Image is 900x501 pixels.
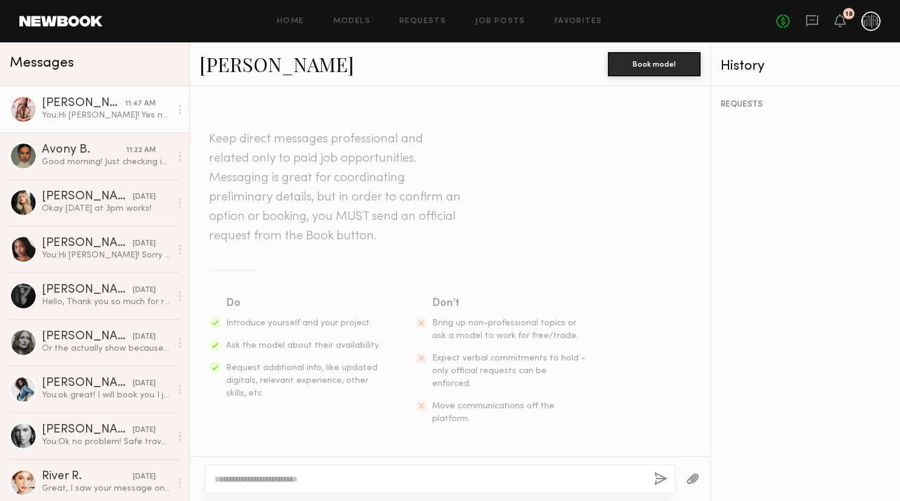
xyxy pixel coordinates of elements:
[277,18,304,25] a: Home
[432,295,587,312] div: Don’t
[42,377,133,390] div: [PERSON_NAME]
[133,285,156,296] div: [DATE]
[42,331,133,343] div: [PERSON_NAME]
[226,295,381,312] div: Do
[845,11,853,18] div: 18
[42,483,171,494] div: Great, I saw your message on Instagram too. See you [DATE]!
[226,319,372,327] span: Introduce yourself and your project.
[42,250,171,261] div: You: Hi [PERSON_NAME]! Sorry for the late reply can you stop by [DATE]?
[226,364,378,397] span: Request additional info, like updated digitals, relevant experience, other skills, etc.
[432,402,555,423] span: Move communications off the platform.
[608,58,701,68] a: Book model
[133,331,156,343] div: [DATE]
[42,156,171,168] div: Good morning! Just checking in since I have a few options for those days as well, I wanted to con...
[42,144,126,156] div: Avony B.
[42,203,171,214] div: Okay [DATE] at 3pm works!
[209,130,464,246] header: Keep direct messages professional and related only to paid job opportunities. Messaging is great ...
[133,471,156,483] div: [DATE]
[475,18,525,25] a: Job Posts
[133,191,156,203] div: [DATE]
[42,110,171,121] div: You: Hi [PERSON_NAME]! Yes no problem! Just let me know a time.
[199,51,354,77] a: [PERSON_NAME]
[42,191,133,203] div: [PERSON_NAME]
[555,18,602,25] a: Favorites
[133,378,156,390] div: [DATE]
[432,319,578,340] span: Bring up non-professional topics or ask a model to work for free/trade.
[721,101,890,109] div: REQUESTS
[125,98,156,110] div: 11:47 AM
[226,342,380,350] span: Ask the model about their availability.
[42,390,171,401] div: You: ok great! I will book you I just can't send address or phone number in the messages. Can't w...
[10,56,74,70] span: Messages
[126,145,156,156] div: 11:22 AM
[42,436,171,448] div: You: Ok no problem! Safe travels!
[133,425,156,436] div: [DATE]
[42,471,133,483] div: River R.
[432,354,585,388] span: Expect verbal commitments to hold - only official requests can be enforced.
[42,296,171,308] div: Hello, Thank you so much for reaching out. I’m truly honored to be considered! Unfortunately, I’v...
[42,284,133,296] div: [PERSON_NAME]
[608,52,701,76] button: Book model
[42,343,171,354] div: Or the actually show because I wouldn’t be able to get there until 4
[42,237,133,250] div: [PERSON_NAME]
[399,18,446,25] a: Requests
[42,424,133,436] div: [PERSON_NAME]
[42,98,125,110] div: [PERSON_NAME]
[333,18,370,25] a: Models
[133,238,156,250] div: [DATE]
[721,59,890,73] div: History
